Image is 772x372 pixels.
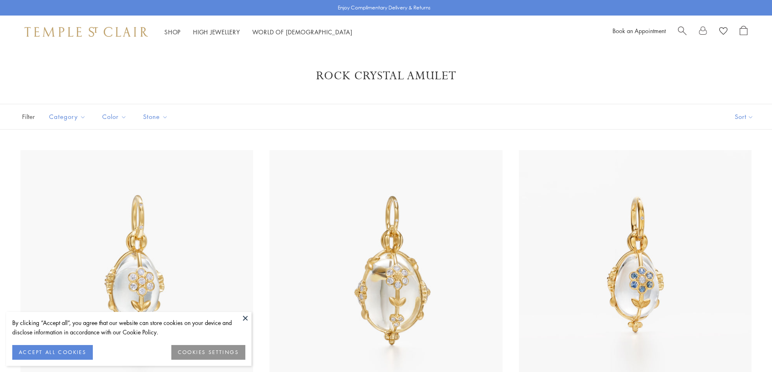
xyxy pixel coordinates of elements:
[12,318,245,337] div: By clicking “Accept all”, you agree that our website can store cookies on your device and disclos...
[139,112,174,122] span: Stone
[740,26,747,38] a: Open Shopping Bag
[338,4,431,12] p: Enjoy Complimentary Delivery & Returns
[96,108,133,126] button: Color
[43,108,92,126] button: Category
[171,345,245,360] button: COOKIES SETTINGS
[252,28,352,36] a: World of [DEMOGRAPHIC_DATA]World of [DEMOGRAPHIC_DATA]
[678,26,687,38] a: Search
[45,112,92,122] span: Category
[33,69,739,83] h1: Rock Crystal Amulet
[98,112,133,122] span: Color
[164,27,352,37] nav: Main navigation
[25,27,148,37] img: Temple St. Clair
[716,104,772,129] button: Show sort by
[719,26,727,38] a: View Wishlist
[613,27,666,35] a: Book an Appointment
[137,108,174,126] button: Stone
[193,28,240,36] a: High JewelleryHigh Jewellery
[164,28,181,36] a: ShopShop
[12,345,93,360] button: ACCEPT ALL COOKIES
